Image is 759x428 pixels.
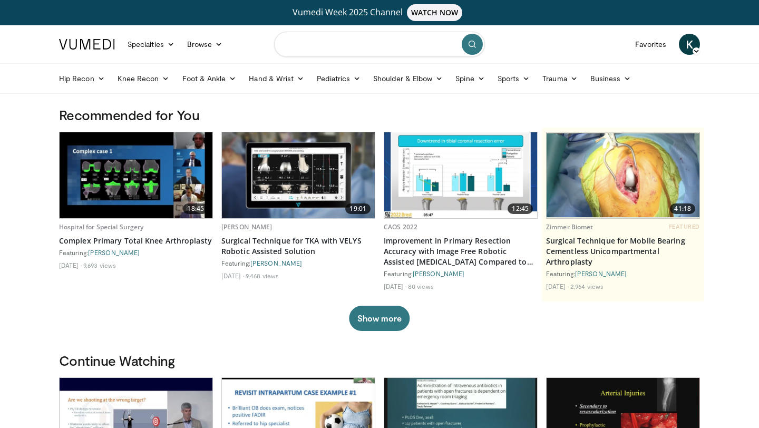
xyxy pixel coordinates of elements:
li: [DATE] [546,282,569,290]
a: Specialties [121,34,181,55]
span: 41:18 [670,203,695,214]
div: Featuring: [221,259,375,267]
div: Featuring: [59,248,213,257]
a: 12:45 [384,132,537,218]
a: Surgical Technique for TKA with VELYS Robotic Assisted Solution [221,236,375,257]
a: Vumedi Week 2025 ChannelWATCH NOW [61,4,698,21]
a: 18:45 [60,132,212,218]
img: e9ed289e-2b85-4599-8337-2e2b4fe0f32a.620x360_q85_upscale.jpg [547,133,699,217]
img: ca14c647-ecd2-4574-9d02-68b4a0b8f4b2.620x360_q85_upscale.jpg [384,132,537,218]
a: [PERSON_NAME] [221,222,273,231]
a: Shoulder & Elbow [367,68,449,89]
li: 9,468 views [246,271,279,280]
div: Featuring: [384,269,538,278]
span: WATCH NOW [407,4,463,21]
a: Complex Primary Total Knee Arthroplasty [59,236,213,246]
a: [PERSON_NAME] [413,270,464,277]
a: Hand & Wrist [242,68,310,89]
a: Favorites [629,34,673,55]
a: Zimmer Biomet [546,222,593,231]
a: [PERSON_NAME] [575,270,627,277]
li: 80 views [408,282,434,290]
li: 9,693 views [83,261,116,269]
a: Hip Recon [53,68,111,89]
a: [PERSON_NAME] [88,249,140,256]
a: Pediatrics [310,68,367,89]
img: VuMedi Logo [59,39,115,50]
input: Search topics, interventions [274,32,485,57]
span: 19:01 [345,203,371,214]
a: CAOS 2022 [384,222,417,231]
a: Spine [449,68,491,89]
li: [DATE] [221,271,244,280]
li: 2,964 views [570,282,604,290]
div: Featuring: [546,269,700,278]
a: Browse [181,34,229,55]
a: Surgical Technique for Mobile Bearing Cementless Unicompartmental Arthroplasty [546,236,700,267]
li: [DATE] [384,282,406,290]
img: eceb7001-a1fd-4eee-9439-5c217dec2c8d.620x360_q85_upscale.jpg [222,132,375,218]
a: 19:01 [222,132,375,218]
a: K [679,34,700,55]
span: 12:45 [508,203,533,214]
a: Foot & Ankle [176,68,243,89]
a: Trauma [536,68,584,89]
a: 41:18 [547,132,699,218]
a: [PERSON_NAME] [250,259,302,267]
li: [DATE] [59,261,82,269]
span: FEATURED [669,223,700,230]
img: e4f1a5b7-268b-4559-afc9-fa94e76e0451.620x360_q85_upscale.jpg [60,132,212,218]
a: Hospital for Special Surgery [59,222,143,231]
a: Improvement in Primary Resection Accuracy with Image Free Robotic Assisted [MEDICAL_DATA] Compare... [384,236,538,267]
h3: Recommended for You [59,106,700,123]
a: Knee Recon [111,68,176,89]
a: Business [584,68,638,89]
span: 18:45 [183,203,208,214]
a: Sports [491,68,537,89]
button: Show more [349,306,410,331]
h3: Continue Watching [59,352,700,369]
